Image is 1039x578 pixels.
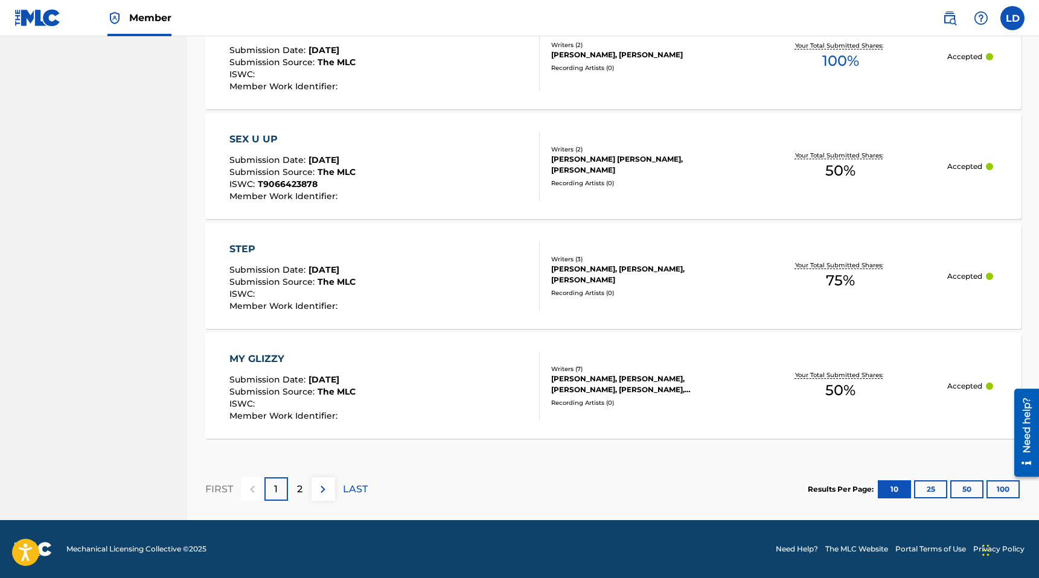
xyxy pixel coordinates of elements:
div: Writers ( 2 ) [551,40,734,49]
div: MY GLIZZY [229,352,356,366]
div: User Menu [1000,6,1025,30]
span: 75 % [826,270,855,291]
span: Submission Source : [229,386,318,397]
a: I'M ON ITSubmission Date:[DATE]Submission Source:The MLCISWC:Member Work Identifier:Writers (2)[P... [205,4,1021,109]
span: ISWC : [229,179,258,189]
span: Member Work Identifier : [229,81,340,92]
p: Accepted [947,271,982,282]
span: Submission Source : [229,57,318,68]
span: Member Work Identifier : [229,300,340,311]
img: search [942,11,957,25]
span: 100 % [822,50,859,72]
button: 100 [986,480,1020,498]
span: The MLC [318,386,356,397]
div: Drag [982,532,989,568]
div: STEP [229,242,356,256]
span: ISWC : [229,398,258,409]
span: [DATE] [309,45,339,56]
a: STEPSubmission Date:[DATE]Submission Source:The MLCISWC:Member Work Identifier:Writers (3)[PERSON... [205,223,1021,329]
span: The MLC [318,57,356,68]
div: Writers ( 7 ) [551,364,734,373]
span: Submission Date : [229,154,309,165]
span: Member Work Identifier : [229,410,340,421]
span: ISWC : [229,69,258,80]
div: SEX U UP [229,132,356,147]
p: Accepted [947,381,982,392]
img: Top Rightsholder [107,11,122,25]
p: Accepted [947,161,982,172]
button: 25 [914,480,947,498]
img: MLC Logo [14,9,61,27]
p: LAST [343,482,368,497]
p: Your Total Submitted Shares: [795,151,886,160]
div: [PERSON_NAME], [PERSON_NAME] [551,49,734,60]
iframe: Chat Widget [979,520,1039,578]
div: Writers ( 2 ) [551,145,734,154]
a: Privacy Policy [973,544,1025,554]
span: 50 % [825,160,855,182]
span: 50 % [825,380,855,401]
div: [PERSON_NAME], [PERSON_NAME], [PERSON_NAME], [PERSON_NAME], [PERSON_NAME], [PERSON_NAME] [551,373,734,395]
img: right [316,482,330,497]
span: ISWC : [229,288,258,299]
span: Submission Source : [229,167,318,177]
p: Results Per Page: [808,484,877,495]
div: [PERSON_NAME], [PERSON_NAME], [PERSON_NAME] [551,264,734,285]
span: Submission Date : [229,45,309,56]
span: [DATE] [309,374,339,385]
a: SEX U UPSubmission Date:[DATE]Submission Source:The MLCISWC:T9066423878Member Work Identifier:Wri... [205,113,1021,219]
div: Recording Artists ( 0 ) [551,179,734,188]
p: 2 [297,482,302,497]
p: Your Total Submitted Shares: [795,370,886,380]
p: Accepted [947,51,982,62]
div: Writers ( 3 ) [551,255,734,264]
span: Mechanical Licensing Collective © 2025 [66,544,206,554]
span: Submission Source : [229,276,318,287]
div: Recording Artists ( 0 ) [551,63,734,72]
p: Your Total Submitted Shares: [795,41,886,50]
a: Need Help? [776,544,818,554]
div: [PERSON_NAME] [PERSON_NAME], [PERSON_NAME] [551,154,734,176]
a: Portal Terms of Use [895,544,966,554]
p: FIRST [205,482,233,497]
button: 50 [950,480,983,498]
a: MY GLIZZYSubmission Date:[DATE]Submission Source:The MLCISWC:Member Work Identifier:Writers (7)[P... [205,333,1021,439]
div: Recording Artists ( 0 ) [551,398,734,407]
span: Submission Date : [229,374,309,385]
iframe: Resource Center [1005,384,1039,481]
span: The MLC [318,167,356,177]
span: Submission Date : [229,264,309,275]
span: T9066423878 [258,179,318,189]
div: Help [969,6,993,30]
img: logo [14,542,52,556]
a: The MLC Website [825,544,888,554]
button: 10 [878,480,911,498]
span: Member Work Identifier : [229,191,340,202]
span: Member [129,11,171,25]
a: Public Search [938,6,962,30]
img: help [974,11,988,25]
span: The MLC [318,276,356,287]
p: Your Total Submitted Shares: [795,261,886,270]
p: 1 [274,482,278,497]
div: Recording Artists ( 0 ) [551,288,734,297]
span: [DATE] [309,154,339,165]
span: [DATE] [309,264,339,275]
